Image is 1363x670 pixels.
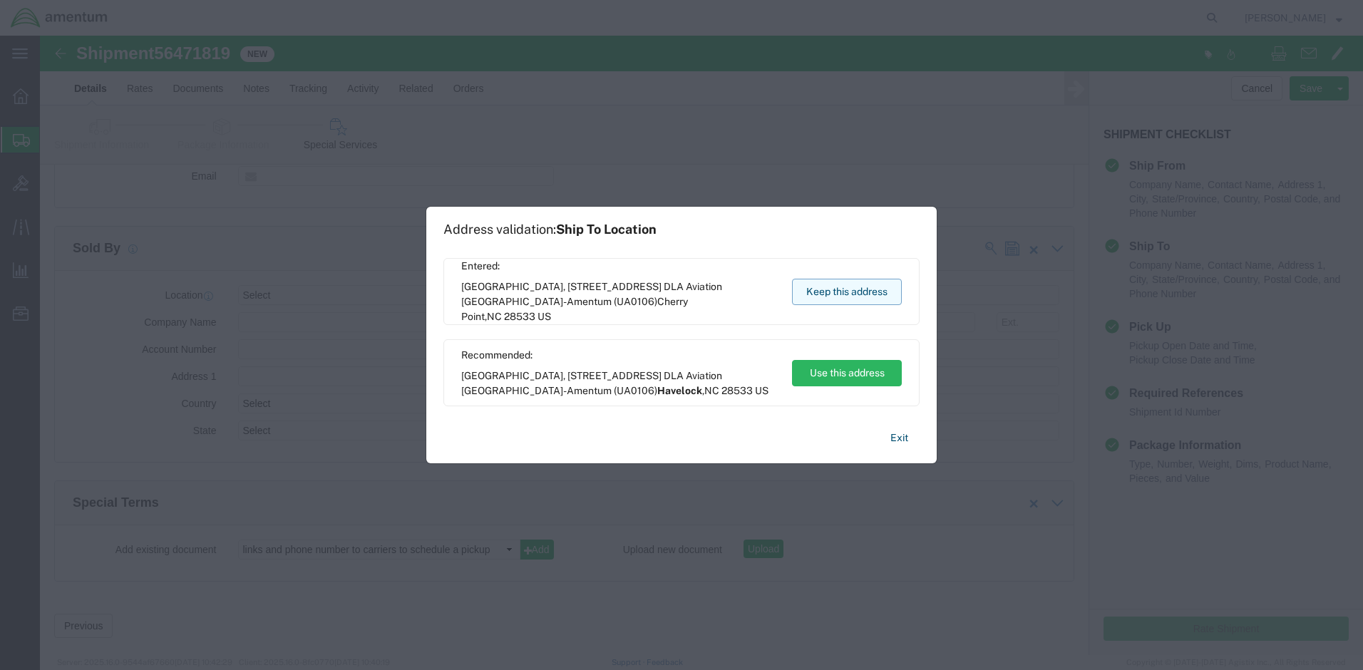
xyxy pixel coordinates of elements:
[461,279,778,324] span: [GEOGRAPHIC_DATA], [STREET_ADDRESS] DLA Aviation [GEOGRAPHIC_DATA]-Amentum (UA0106) ,
[504,311,535,322] span: 28533
[461,348,778,363] span: Recommended:
[657,385,702,396] span: Havelock
[461,368,778,398] span: [GEOGRAPHIC_DATA], [STREET_ADDRESS] DLA Aviation [GEOGRAPHIC_DATA]-Amentum (UA0106) ,
[556,222,657,237] span: Ship To Location
[487,311,502,322] span: NC
[792,279,902,305] button: Keep this address
[879,426,920,450] button: Exit
[755,385,768,396] span: US
[704,385,719,396] span: NC
[461,259,778,274] span: Entered:
[538,311,551,322] span: US
[443,222,657,237] h1: Address validation:
[792,360,902,386] button: Use this address
[721,385,753,396] span: 28533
